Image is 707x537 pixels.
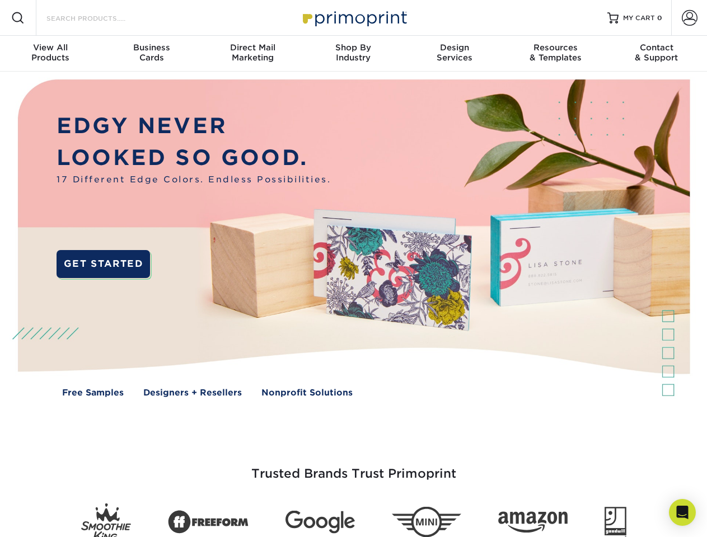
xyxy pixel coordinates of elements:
div: Marketing [202,43,303,63]
span: Resources [505,43,606,53]
a: Direct MailMarketing [202,36,303,72]
img: Goodwill [605,507,626,537]
a: Contact& Support [606,36,707,72]
p: EDGY NEVER [57,110,331,142]
p: LOOKED SO GOOD. [57,142,331,174]
span: MY CART [623,13,655,23]
a: GET STARTED [57,250,150,278]
img: Google [285,511,355,534]
iframe: Google Customer Reviews [3,503,95,533]
a: Resources& Templates [505,36,606,72]
span: Business [101,43,202,53]
a: Shop ByIndustry [303,36,404,72]
div: Services [404,43,505,63]
span: 17 Different Edge Colors. Endless Possibilities. [57,173,331,186]
input: SEARCH PRODUCTS..... [45,11,154,25]
a: Free Samples [62,387,124,399]
span: Direct Mail [202,43,303,53]
a: Designers + Resellers [143,387,242,399]
span: 0 [657,14,662,22]
div: & Support [606,43,707,63]
a: BusinessCards [101,36,202,72]
div: Open Intercom Messenger [669,499,696,526]
div: Cards [101,43,202,63]
div: Industry [303,43,404,63]
img: Amazon [498,512,568,533]
span: Contact [606,43,707,53]
div: & Templates [505,43,606,63]
span: Design [404,43,505,53]
a: Nonprofit Solutions [261,387,353,399]
img: Primoprint [298,6,410,30]
h3: Trusted Brands Trust Primoprint [26,440,681,494]
a: DesignServices [404,36,505,72]
span: Shop By [303,43,404,53]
